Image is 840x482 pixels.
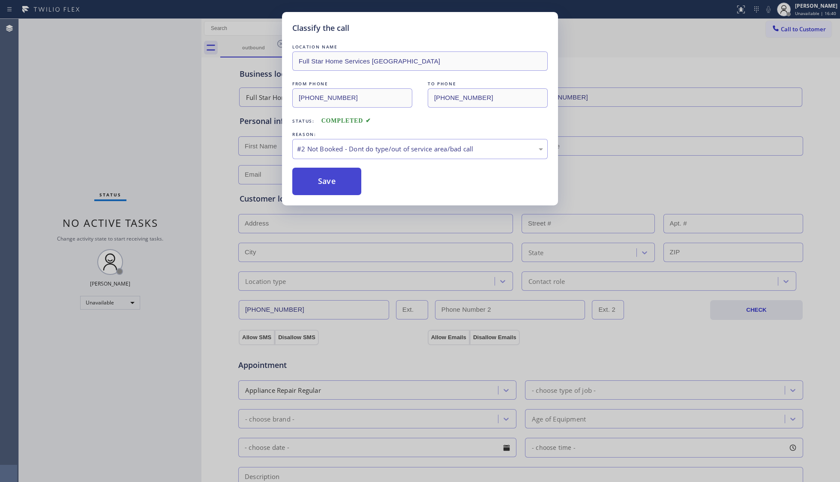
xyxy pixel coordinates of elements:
button: Save [292,168,361,195]
div: REASON: [292,130,548,139]
h5: Classify the call [292,22,349,34]
div: FROM PHONE [292,79,412,88]
div: LOCATION NAME [292,42,548,51]
input: From phone [292,88,412,108]
div: TO PHONE [428,79,548,88]
span: COMPLETED [321,117,371,124]
span: Status: [292,118,315,124]
input: To phone [428,88,548,108]
div: #2 Not Booked - Dont do type/out of service area/bad call [297,144,543,154]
